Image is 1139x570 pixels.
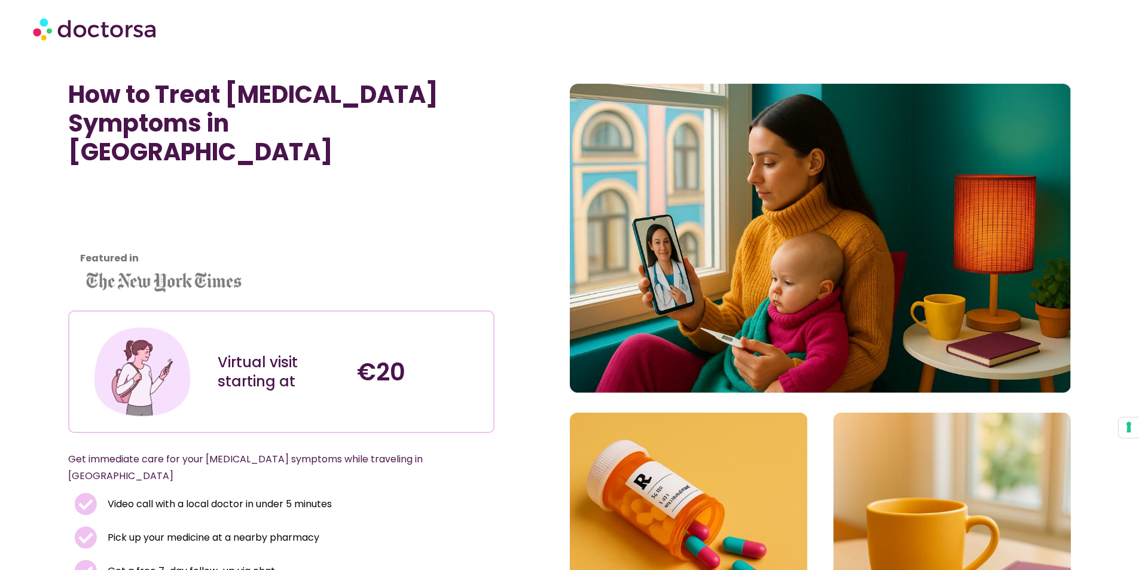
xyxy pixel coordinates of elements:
span: Pick up your medicine at a nearby pharmacy [105,529,319,546]
img: Illustration depicting a young woman in a casual outfit, engaged with her smartphone. She has a p... [91,321,193,422]
div: Virtual visit starting at [218,353,345,391]
p: Get immediate care for your [MEDICAL_DATA] symptoms while traveling in [GEOGRAPHIC_DATA] [68,451,465,484]
span: Video call with a local doctor in under 5 minutes [105,496,332,513]
h4: €20 [357,358,484,386]
h1: How to Treat [MEDICAL_DATA] Symptoms in [GEOGRAPHIC_DATA] [68,80,494,166]
strong: Featured in [80,251,139,265]
button: Your consent preferences for tracking technologies [1119,417,1139,438]
iframe: Customer reviews powered by Trustpilot [74,184,182,274]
